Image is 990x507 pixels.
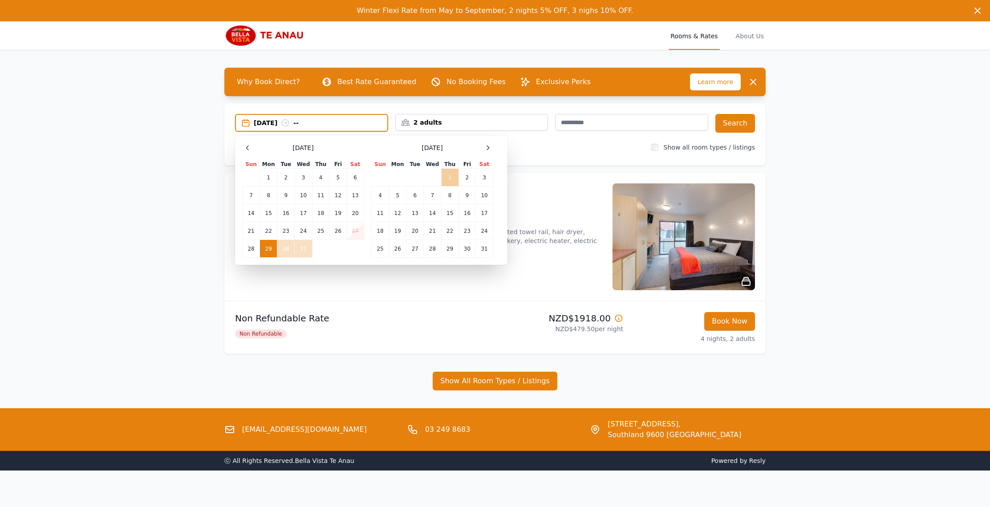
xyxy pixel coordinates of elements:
a: About Us [734,21,766,50]
td: 16 [277,204,295,222]
td: 17 [476,204,493,222]
td: 13 [406,204,424,222]
td: 26 [329,222,346,240]
td: 21 [424,222,441,240]
td: 7 [243,187,260,204]
td: 14 [424,204,441,222]
td: 20 [347,204,364,222]
td: 8 [441,187,458,204]
th: Thu [312,160,329,169]
th: Sat [476,160,493,169]
td: 26 [389,240,406,258]
td: 18 [372,222,389,240]
span: [DATE] [292,143,313,152]
td: 28 [243,240,260,258]
th: Mon [389,160,406,169]
td: 1 [260,169,277,187]
td: 10 [476,187,493,204]
span: Southland 9600 [GEOGRAPHIC_DATA] [608,430,741,440]
td: 25 [372,240,389,258]
td: 15 [260,204,277,222]
td: 6 [347,169,364,187]
td: 3 [295,169,312,187]
div: [DATE] -- [254,118,387,127]
p: Non Refundable Rate [235,312,491,324]
td: 30 [277,240,295,258]
td: 8 [260,187,277,204]
td: 18 [312,204,329,222]
td: 9 [458,187,475,204]
span: Learn more [690,73,741,90]
th: Tue [277,160,295,169]
th: Wed [424,160,441,169]
button: Show All Room Types / Listings [433,372,557,390]
th: Fri [458,160,475,169]
td: 27 [347,222,364,240]
td: 22 [441,222,458,240]
td: 31 [476,240,493,258]
span: Powered by [499,456,766,465]
td: 12 [329,187,346,204]
td: 16 [458,204,475,222]
p: Exclusive Perks [536,77,591,87]
th: Fri [329,160,346,169]
span: [DATE] [422,143,442,152]
th: Tue [406,160,424,169]
p: Best Rate Guaranteed [337,77,416,87]
span: Non Refundable [235,329,287,338]
td: 24 [476,222,493,240]
span: Why Book Direct? [230,73,307,91]
button: Book Now [704,312,755,331]
td: 14 [243,204,260,222]
label: Show all room types / listings [664,144,755,151]
th: Mon [260,160,277,169]
td: 17 [295,204,312,222]
td: 19 [389,222,406,240]
td: 3 [476,169,493,187]
td: 24 [295,222,312,240]
td: 21 [243,222,260,240]
td: 29 [441,240,458,258]
td: 25 [312,222,329,240]
p: NZD$479.50 per night [499,324,623,333]
td: 15 [441,204,458,222]
th: Sun [372,160,389,169]
td: 23 [458,222,475,240]
td: 20 [406,222,424,240]
td: 7 [424,187,441,204]
td: 9 [277,187,295,204]
a: [EMAIL_ADDRESS][DOMAIN_NAME] [242,424,367,435]
th: Sun [243,160,260,169]
td: 2 [277,169,295,187]
a: Rooms & Rates [669,21,719,50]
p: 4 nights, 2 adults [630,334,755,343]
td: 6 [406,187,424,204]
td: 31 [295,240,312,258]
td: 27 [406,240,424,258]
td: 1 [441,169,458,187]
td: 13 [347,187,364,204]
td: 11 [372,204,389,222]
td: 4 [312,169,329,187]
button: Search [715,114,755,133]
a: 03 249 8683 [425,424,471,435]
td: 4 [372,187,389,204]
p: NZD$1918.00 [499,312,623,324]
span: ⓒ All Rights Reserved. Bella Vista Te Anau [224,457,354,464]
td: 2 [458,169,475,187]
td: 11 [312,187,329,204]
img: Bella Vista Te Anau [224,25,310,46]
td: 10 [295,187,312,204]
a: Resly [749,457,766,464]
td: 28 [424,240,441,258]
td: 22 [260,222,277,240]
th: Thu [441,160,458,169]
td: 23 [277,222,295,240]
td: 12 [389,204,406,222]
div: 2 adults [396,118,548,127]
th: Sat [347,160,364,169]
td: 29 [260,240,277,258]
td: 30 [458,240,475,258]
